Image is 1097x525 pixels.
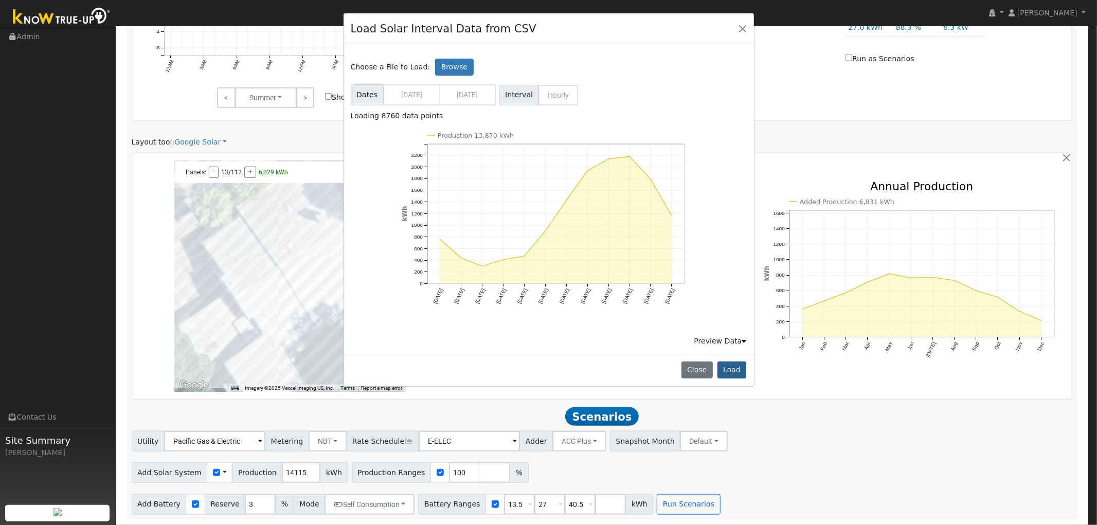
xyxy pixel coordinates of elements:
text: [DATE] [474,287,486,304]
text: 1400 [411,199,423,205]
circle: onclick="" [586,169,590,173]
h4: Load Solar Interval Data from CSV [351,21,536,37]
text: [DATE] [559,287,571,304]
circle: onclick="" [544,229,548,233]
text: 1200 [411,210,423,216]
label: Browse [435,59,473,76]
text: kWh [401,206,408,221]
circle: onclick="" [565,198,569,202]
span: Interval [499,85,539,105]
circle: onclick="" [523,254,527,258]
text: [DATE] [601,287,613,304]
text: 2000 [411,164,423,169]
button: Close [681,361,713,379]
text: [DATE] [622,287,634,304]
text: [DATE] [496,287,508,304]
text: [DATE] [538,287,550,304]
text: [DATE] [580,287,592,304]
button: Load [717,361,747,379]
circle: onclick="" [501,258,506,262]
circle: onclick="" [480,264,484,268]
text: [DATE] [664,287,676,304]
text: Production 13,870 kWh [438,132,514,139]
circle: onclick="" [459,256,463,260]
text: [DATE] [517,287,529,304]
text: 0 [420,281,423,286]
circle: onclick="" [649,177,653,181]
text: [DATE] [432,287,444,304]
text: 2200 [411,152,423,158]
circle: onclick="" [607,157,611,161]
text: [DATE] [453,287,465,304]
text: 800 [414,234,423,240]
div: Loading 8760 data points [351,111,747,121]
text: 600 [414,246,423,251]
text: 400 [414,258,423,263]
button: Close [735,21,750,35]
text: 200 [414,269,423,275]
circle: onclick="" [628,154,632,158]
circle: onclick="" [438,237,442,241]
text: 1000 [411,222,423,228]
div: Preview Data [694,336,747,347]
circle: onclick="" [670,213,674,218]
text: 1800 [411,175,423,181]
text: 1600 [411,187,423,193]
span: Dates [351,84,384,105]
text: [DATE] [643,287,655,304]
span: Choose a File to Load: [351,62,430,73]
